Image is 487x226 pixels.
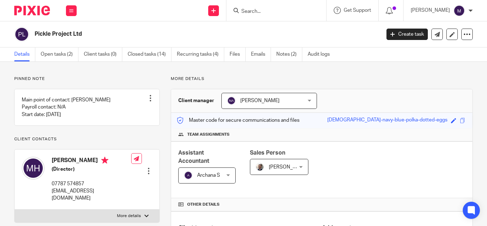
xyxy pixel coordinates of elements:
a: Client tasks (0) [84,47,122,61]
p: Pinned note [14,76,160,82]
p: Client contacts [14,136,160,142]
p: More details [117,213,141,219]
p: [PERSON_NAME] [411,7,450,14]
h3: Client manager [178,97,214,104]
img: Pixie [14,6,50,15]
a: Notes (2) [276,47,302,61]
span: [PERSON_NAME] [240,98,280,103]
span: Team assignments [187,132,230,137]
p: Master code for secure communications and files [176,117,299,124]
span: Get Support [344,8,371,13]
img: Matt%20Circle.png [256,163,264,171]
img: svg%3E [453,5,465,16]
a: Create task [386,29,428,40]
input: Search [241,9,305,15]
a: Closed tasks (14) [128,47,171,61]
a: Recurring tasks (4) [177,47,224,61]
h5: (Director) [52,166,131,173]
p: [EMAIL_ADDRESS][DOMAIN_NAME] [52,187,131,202]
img: svg%3E [227,96,236,105]
div: [DEMOGRAPHIC_DATA]-navy-blue-polka-dotted-eggs [327,116,447,125]
i: Primary [101,157,108,164]
a: Details [14,47,35,61]
a: Open tasks (2) [41,47,78,61]
h4: [PERSON_NAME] [52,157,131,166]
img: svg%3E [184,171,193,180]
span: [PERSON_NAME] [269,165,308,170]
span: Archana S [197,173,220,178]
p: 07787 574857 [52,180,131,187]
a: Emails [251,47,271,61]
a: Audit logs [308,47,335,61]
img: svg%3E [14,27,29,42]
span: Assistant Accountant [178,150,209,164]
p: More details [171,76,473,82]
h2: Pickle Project Ltd [35,30,308,38]
span: Sales Person [250,150,285,156]
img: svg%3E [22,157,45,180]
a: Files [230,47,246,61]
span: Other details [187,202,220,207]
